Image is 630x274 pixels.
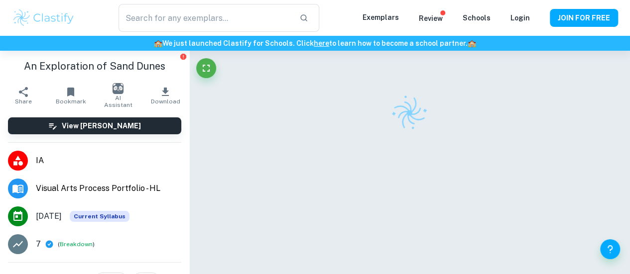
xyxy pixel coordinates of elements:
[70,211,129,222] div: This exemplar is based on the current syllabus. Feel free to refer to it for inspiration/ideas wh...
[314,39,329,47] a: here
[419,13,443,24] p: Review
[154,39,162,47] span: 🏫
[70,211,129,222] span: Current Syllabus
[196,58,216,78] button: Fullscreen
[36,210,62,222] span: [DATE]
[550,9,618,27] button: JOIN FOR FREE
[142,82,189,109] button: Download
[101,94,136,108] span: AI Assistant
[95,82,142,109] button: AI Assistant
[180,53,187,60] button: Report issue
[468,39,476,47] span: 🏫
[12,8,75,28] img: Clastify logo
[8,117,181,134] button: View [PERSON_NAME]
[15,98,32,105] span: Share
[60,240,93,249] button: Breakdown
[113,83,124,94] img: AI Assistant
[151,98,180,105] span: Download
[385,89,434,137] img: Clastify logo
[47,82,95,109] button: Bookmark
[8,59,181,74] h1: An Exploration of Sand Dunes
[56,98,86,105] span: Bookmark
[36,238,41,250] p: 7
[58,240,95,249] span: ( )
[463,14,491,22] a: Schools
[600,239,620,259] button: Help and Feedback
[119,4,292,32] input: Search for any exemplars...
[363,12,399,23] p: Exemplars
[2,38,628,49] h6: We just launched Clastify for Schools. Click to learn how to become a school partner.
[36,155,181,167] span: IA
[510,14,530,22] a: Login
[36,183,181,194] span: Visual Arts Process Portfolio - HL
[62,120,141,131] h6: View [PERSON_NAME]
